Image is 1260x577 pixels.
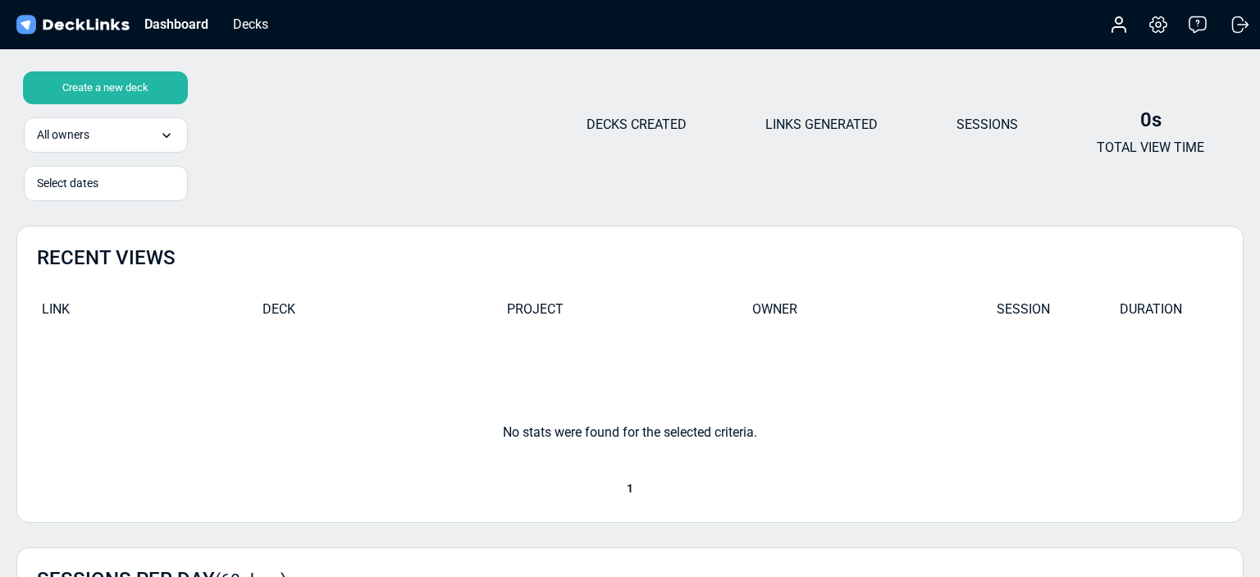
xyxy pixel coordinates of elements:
h2: RECENT VIEWS [37,246,176,270]
img: DeckLinks [13,13,132,37]
p: DECKS CREATED [587,115,687,135]
b: 0s [1140,108,1162,131]
div: Select dates [37,175,175,192]
div: DECK [262,300,508,328]
p: LINKS GENERATED [765,115,878,135]
div: Create a new deck [23,71,188,104]
p: SESSIONS [956,115,1018,135]
div: All owners [24,117,188,153]
div: PROJECT [507,300,752,328]
div: Dashboard [136,14,217,34]
div: DURATION [1120,300,1243,328]
div: LINK [17,300,262,328]
span: 1 [619,482,641,495]
div: No stats were found for the selected criteria. [503,423,757,456]
p: TOTAL VIEW TIME [1097,138,1204,158]
div: Decks [225,14,276,34]
div: SESSION [997,300,1120,328]
div: OWNER [752,300,997,328]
